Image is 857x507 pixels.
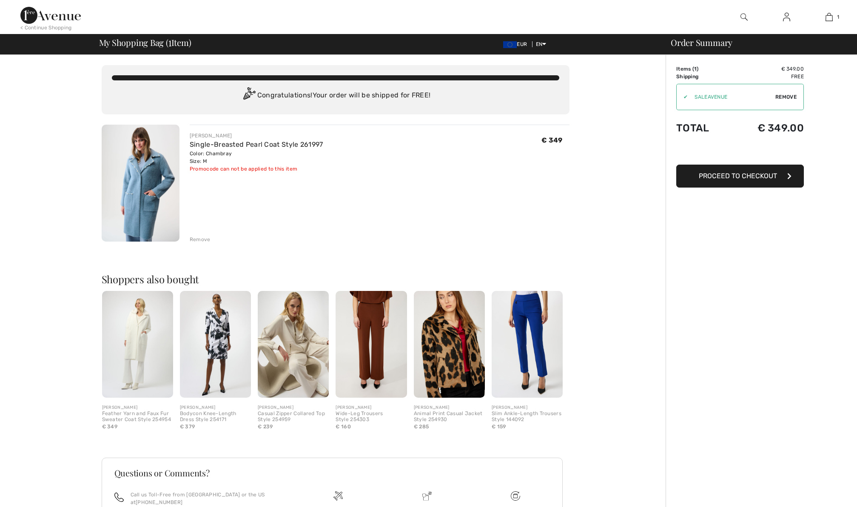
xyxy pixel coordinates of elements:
span: Remove [775,93,797,101]
div: < Continue Shopping [20,24,72,31]
div: Feather Yarn and Faux Fur Sweater Coat Style 254954 [102,411,173,423]
div: Animal Print Casual Jacket Style 254930 [414,411,485,423]
span: € 379 [180,424,195,430]
img: search the website [740,12,748,22]
h2: Shoppers also bought [102,274,569,284]
img: call [114,493,124,502]
span: 1 [168,36,171,47]
div: ✔ [677,93,688,101]
a: 1 [808,12,850,22]
p: Call us Toll-Free from [GEOGRAPHIC_DATA] or the US at [131,491,284,506]
h3: Questions or Comments? [114,469,550,477]
span: EUR [503,41,530,47]
td: Items ( ) [676,65,729,73]
img: My Info [783,12,790,22]
span: My Shopping Bag ( Item) [99,38,191,47]
div: Wide-Leg Trousers Style 254303 [336,411,407,423]
td: Free [729,73,804,80]
img: Casual Zipper Collared Top Style 254959 [258,291,329,398]
td: € 349.00 [729,114,804,142]
img: Slim Ankle-Length Trousers Style 144092 [492,291,563,398]
div: [PERSON_NAME] [258,404,329,411]
img: Single-Breasted Pearl Coat Style 261997 [102,125,179,242]
div: [PERSON_NAME] [102,404,173,411]
span: 1 [837,13,839,21]
a: Single-Breasted Pearl Coat Style 261997 [190,140,323,148]
span: € 349 [541,136,563,144]
span: € 160 [336,424,351,430]
img: Feather Yarn and Faux Fur Sweater Coat Style 254954 [102,291,173,398]
div: [PERSON_NAME] [336,404,407,411]
td: € 349.00 [729,65,804,73]
img: Free shipping on orders over &#8364;130 [511,491,520,501]
div: Casual Zipper Collared Top Style 254959 [258,411,329,423]
span: 1 [694,66,697,72]
img: My Bag [826,12,833,22]
img: Wide-Leg Trousers Style 254303 [336,291,407,398]
img: Delivery is a breeze since we pay the duties! [422,491,432,501]
div: Bodycon Knee-Length Dress Style 254171 [180,411,251,423]
div: Order Summary [661,38,852,47]
img: Free shipping on orders over &#8364;130 [333,491,343,501]
div: [PERSON_NAME] [414,404,485,411]
td: Total [676,114,729,142]
div: Color: Chambray Size: M [190,150,323,165]
div: Promocode can not be applied to this item [190,165,323,173]
img: Animal Print Casual Jacket Style 254930 [414,291,485,398]
div: Slim Ankle-Length Trousers Style 144092 [492,411,563,423]
img: 1ère Avenue [20,7,81,24]
div: Congratulations! Your order will be shipped for FREE! [112,87,559,104]
span: € 349 [102,424,118,430]
div: [PERSON_NAME] [180,404,251,411]
span: Proceed to Checkout [699,172,777,180]
div: [PERSON_NAME] [190,132,323,140]
span: EN [536,41,547,47]
input: Promo code [688,84,775,110]
img: Euro [503,41,517,48]
div: Remove [190,236,211,243]
span: € 159 [492,424,506,430]
a: [PHONE_NUMBER] [136,499,182,505]
button: Proceed to Checkout [676,165,804,188]
img: Bodycon Knee-Length Dress Style 254171 [180,291,251,398]
img: Congratulation2.svg [240,87,257,104]
span: € 285 [414,424,429,430]
span: € 239 [258,424,273,430]
a: Sign In [776,12,797,23]
td: Shipping [676,73,729,80]
iframe: PayPal [676,142,804,162]
div: [PERSON_NAME] [492,404,563,411]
